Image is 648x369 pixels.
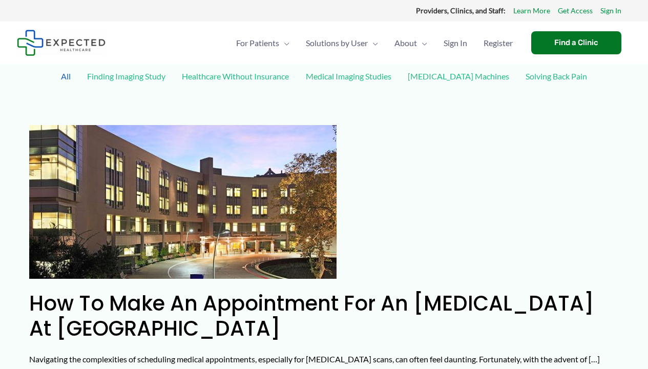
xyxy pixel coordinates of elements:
[298,25,386,61] a: Solutions by UserMenu Toggle
[444,25,467,61] span: Sign In
[520,67,592,85] a: Solving Back Pain
[236,25,279,61] span: For Patients
[403,67,514,85] a: [MEDICAL_DATA] Machines
[531,31,621,54] a: Find a Clinic
[435,25,475,61] a: Sign In
[475,25,521,61] a: Register
[279,25,289,61] span: Menu Toggle
[484,25,513,61] span: Register
[306,25,368,61] span: Solutions by User
[558,4,593,17] a: Get Access
[386,25,435,61] a: AboutMenu Toggle
[368,25,378,61] span: Menu Toggle
[82,67,171,85] a: Finding Imaging Study
[29,289,594,343] a: How to Make an Appointment for an [MEDICAL_DATA] at [GEOGRAPHIC_DATA]
[394,25,417,61] span: About
[228,25,521,61] nav: Primary Site Navigation
[56,67,76,85] a: All
[228,25,298,61] a: For PatientsMenu Toggle
[416,6,506,15] strong: Providers, Clinics, and Staff:
[29,196,337,206] a: Read: How to Make an Appointment for an MRI at Camino Real
[513,4,550,17] a: Learn More
[17,64,632,113] div: Post Filters
[177,67,294,85] a: Healthcare Without Insurance
[29,352,619,367] p: Navigating the complexities of scheduling medical appointments, especially for [MEDICAL_DATA] sca...
[417,25,427,61] span: Menu Toggle
[600,4,621,17] a: Sign In
[29,125,337,279] img: How to Make an Appointment for an MRI at Camino Real
[301,67,396,85] a: Medical Imaging Studies
[17,30,106,56] img: Expected Healthcare Logo - side, dark font, small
